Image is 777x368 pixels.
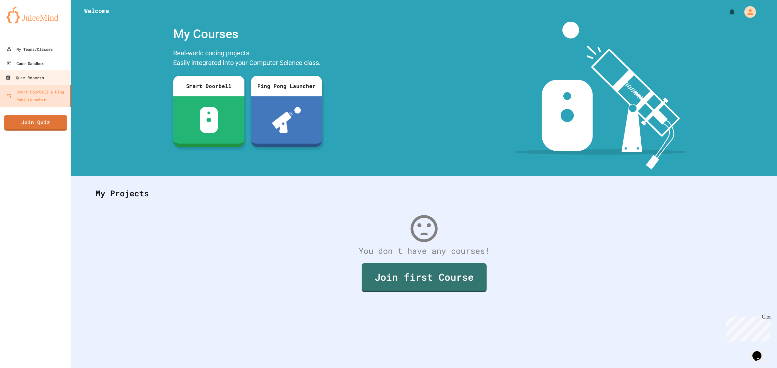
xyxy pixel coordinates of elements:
div: My Account [738,5,758,19]
div: You don't have any courses! [89,245,759,257]
div: My Notifications [716,6,738,17]
div: Ping Pong Launcher [251,76,322,96]
div: Code Sandbox [6,60,44,67]
img: logo-orange.svg [6,6,65,23]
div: Real-world coding projects. Easily integrated into your Computer Science class. [170,47,325,71]
img: sdb-white.svg [200,107,218,133]
iframe: chat widget [723,314,771,341]
div: Smart Doorbell & Ping Pong Launcher [6,88,67,103]
div: My Courses [170,22,325,47]
a: Join Quiz [4,115,67,131]
div: Quiz Reports [6,74,44,82]
div: Chat with us now!Close [3,3,45,41]
div: Smart Doorbell [173,76,244,96]
div: My Teams/Classes [6,45,53,53]
div: My Projects [89,181,759,206]
a: Join first Course [362,263,487,292]
img: ppl-with-ball.png [272,107,301,133]
iframe: chat widget [750,342,771,362]
img: banner-image-my-projects.png [514,22,687,169]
